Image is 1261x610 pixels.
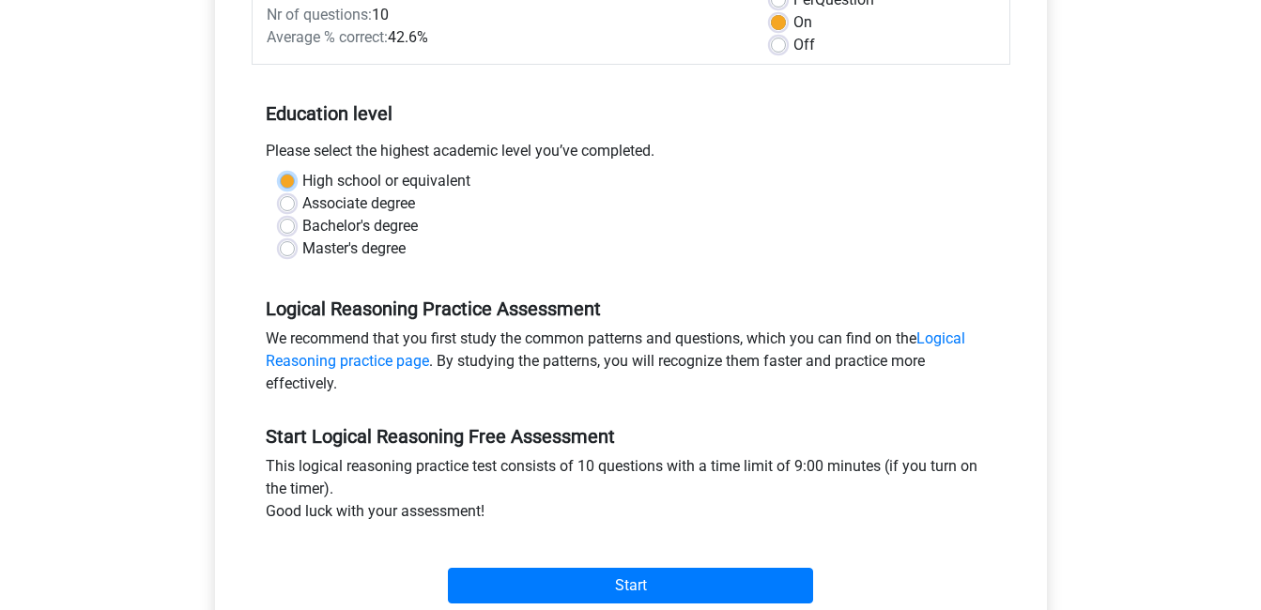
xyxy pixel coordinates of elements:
[252,328,1010,403] div: We recommend that you first study the common patterns and questions, which you can find on the . ...
[266,95,996,132] h5: Education level
[793,11,812,34] label: On
[448,568,813,603] input: Start
[302,215,418,237] label: Bachelor's degree
[252,140,1010,170] div: Please select the highest academic level you’ve completed.
[266,297,996,320] h5: Logical Reasoning Practice Assessment
[253,4,757,26] div: 10
[793,34,815,56] label: Off
[253,26,757,49] div: 42.6%
[302,170,470,192] label: High school or equivalent
[266,425,996,448] h5: Start Logical Reasoning Free Assessment
[252,455,1010,530] div: This logical reasoning practice test consists of 10 questions with a time limit of 9:00 minutes (...
[267,28,388,46] span: Average % correct:
[267,6,372,23] span: Nr of questions:
[302,237,406,260] label: Master's degree
[302,192,415,215] label: Associate degree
